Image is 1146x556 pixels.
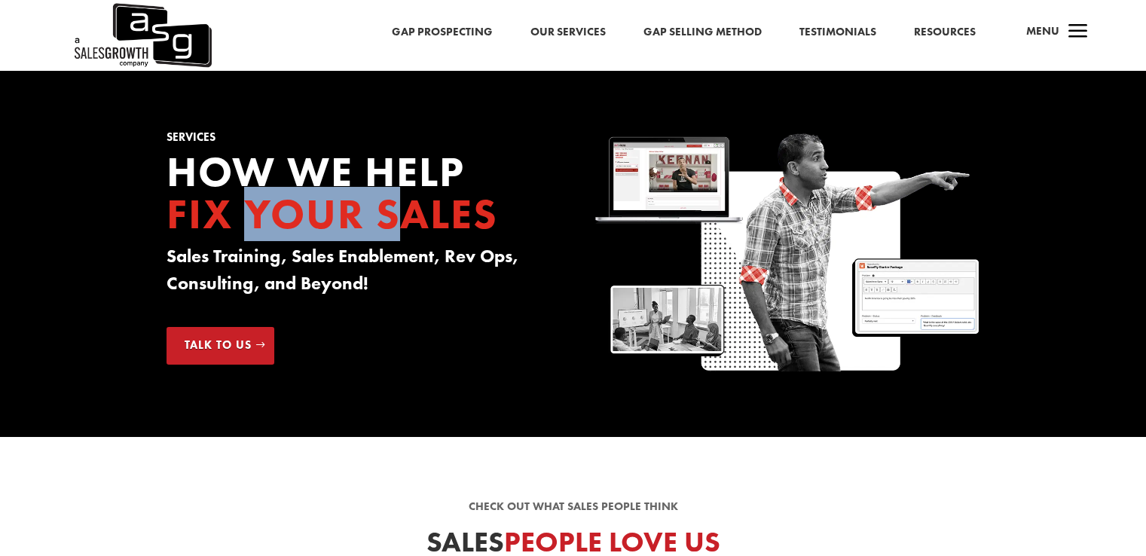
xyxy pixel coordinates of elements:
[392,23,493,42] a: Gap Prospecting
[1026,23,1059,38] span: Menu
[167,498,980,516] p: Check out what sales people think
[914,23,976,42] a: Resources
[167,132,551,151] h1: Services
[167,151,551,243] h2: How we Help
[1063,17,1093,47] span: a
[167,243,551,304] h3: Sales Training, Sales Enablement, Rev Ops, Consulting, and Beyond!
[167,327,274,365] a: Talk to Us
[595,132,979,376] img: Sales Growth Keenan
[643,23,762,42] a: Gap Selling Method
[799,23,876,42] a: Testimonials
[167,187,498,241] span: Fix your Sales
[530,23,606,42] a: Our Services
